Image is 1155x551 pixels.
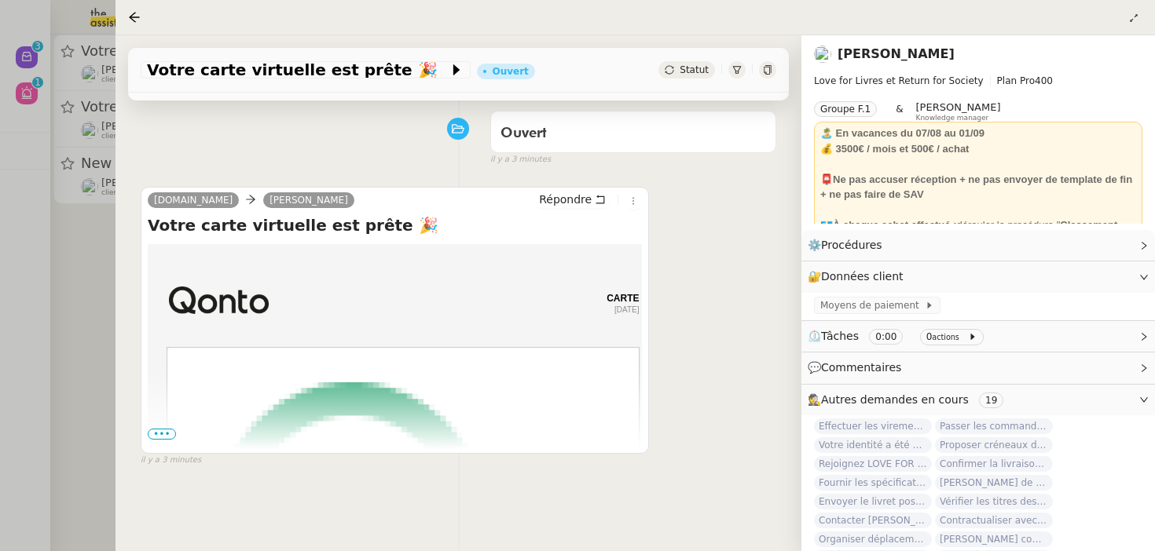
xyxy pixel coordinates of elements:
[263,193,354,207] a: [PERSON_NAME]
[808,393,1010,406] span: 🕵️
[801,230,1155,261] div: ⚙️Procédures
[997,75,1035,86] span: Plan Pro
[935,456,1053,472] span: Confirmer la livraison avant le 14/08
[820,143,969,155] strong: 💰 3500€ / mois et 500€ / achat
[926,331,933,342] span: 0
[869,329,903,345] nz-tag: 0:00
[493,67,529,76] div: Ouvert
[278,285,640,304] td: Carte
[820,297,925,313] span: Moyens de paiement
[935,513,1053,528] span: Contractualiser avec SKEMA pour apprentissage
[808,361,908,374] span: 💬
[1035,75,1053,86] span: 400
[821,361,901,374] span: Commentaires
[814,437,932,453] span: Votre identité a été vérifiée
[490,153,551,166] span: il y a 3 minutes
[148,214,642,236] h4: Votre carte virtuelle est prête 🎉
[821,393,969,406] span: Autres demandes en cours
[539,192,592,207] span: Répondre
[916,114,989,122] span: Knowledge manager
[935,494,1053,509] span: Vérifier les titres des livres à recevoir
[808,330,990,342] span: ⏲️
[814,494,932,509] span: Envoyer le livret post-séminaire
[896,101,903,122] span: &
[801,321,1155,352] div: ⏲️Tâches 0:00 0actions
[278,304,640,315] td: [DATE]
[916,101,1001,113] span: [PERSON_NAME]
[916,101,1001,122] app-user-label: Knowledge manager
[814,46,831,63] img: users%2FtFhOaBya8rNVU5KG7br7ns1BCvi2%2Favatar%2Faa8c47da-ee6c-4101-9e7d-730f2e64f978
[935,418,1053,434] span: Passer les commandes de livres Impactes
[814,418,932,434] span: Effectuer les virements des salaires
[801,385,1155,415] div: 🕵️Autres demandes en cours 19
[808,268,910,286] span: 🔐
[814,456,932,472] span: Rejoignez LOVE FOR LIVRES sur Qonto !
[141,454,201,467] span: il y a 3 minutes
[932,333,959,341] small: actions
[935,437,1053,453] span: Proposer créneaux d'échange en septembre
[147,62,449,78] span: Votre carte virtuelle est prête 🎉
[838,46,955,61] a: [PERSON_NAME]
[801,352,1155,383] div: 💬Commentaires
[935,475,1053,491] span: [PERSON_NAME] de Love For Livres vous invite à utiliser Qonto
[500,126,547,140] span: Ouvert
[808,236,889,254] span: ⚙️
[814,101,877,117] nz-tag: Groupe F.1
[814,475,932,491] span: Fournir les spécifications de l'étagère
[820,127,984,139] strong: 🏝️﻿ En vacances du 07/08 au 01/09
[680,64,709,75] span: Statut
[820,219,957,231] u: 💶À chaque achat effectué :
[148,193,239,207] a: [DOMAIN_NAME]
[820,217,1136,248] div: dérouler la procédure " "
[533,191,611,208] button: Répondre
[935,531,1053,547] span: [PERSON_NAME] commandes projet Impactes
[167,285,270,316] img: Qonto
[814,513,932,528] span: Contacter [PERSON_NAME] pour sessions post-formation
[821,239,882,251] span: Procédures
[801,261,1155,292] div: 🔐Données client
[979,392,1003,408] nz-tag: 19
[820,173,1132,201] strong: 📮Ne pas accuser réception + ne pas envoyer de template de fin + ne pas faire de SAV
[821,330,859,342] span: Tâches
[821,270,904,283] span: Données client
[814,75,984,86] span: Love for Livres et Return for Society
[814,531,932,547] span: Organiser déplacement à [GEOGRAPHIC_DATA]
[148,429,176,440] span: •••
